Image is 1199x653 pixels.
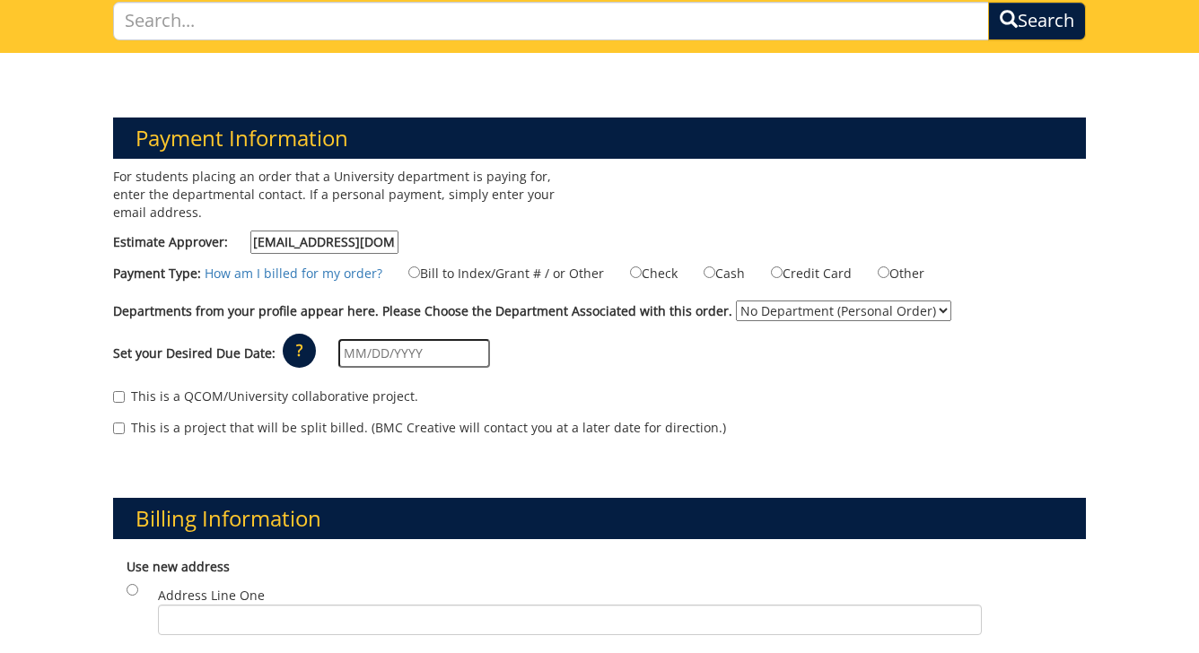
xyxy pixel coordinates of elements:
input: Check [630,266,642,278]
label: Set your Desired Due Date: [113,344,276,362]
input: Estimate Approver: [250,231,398,254]
input: Bill to Index/Grant # / or Other [408,266,420,278]
label: This is a project that will be split billed. (BMC Creative will contact you at a later date for d... [113,419,726,437]
label: Estimate Approver: [113,231,398,254]
label: Check [608,263,678,283]
label: Departments from your profile appear here. Please Choose the Department Associated with this order. [113,302,732,320]
input: This is a QCOM/University collaborative project. [113,391,125,403]
label: This is a QCOM/University collaborative project. [113,387,418,405]
p: ? [283,334,316,368]
button: Search [988,2,1086,40]
h3: Billing Information [113,498,1085,539]
input: Other [878,266,889,278]
a: How am I billed for my order? [205,265,382,282]
b: Use new address [127,558,230,575]
label: Cash [681,263,745,283]
label: Address Line One [158,587,981,635]
label: Bill to Index/Grant # / or Other [386,263,604,283]
input: Search... [113,2,988,40]
input: Cash [704,266,715,278]
input: Credit Card [771,266,783,278]
input: This is a project that will be split billed. (BMC Creative will contact you at a later date for d... [113,422,125,434]
input: Address Line One [158,605,981,635]
p: For students placing an order that a University department is paying for, enter the departmental ... [113,168,586,222]
h3: Payment Information [113,118,1085,159]
input: MM/DD/YYYY [338,339,490,368]
label: Credit Card [748,263,852,283]
label: Other [855,263,924,283]
label: Payment Type: [113,265,201,283]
